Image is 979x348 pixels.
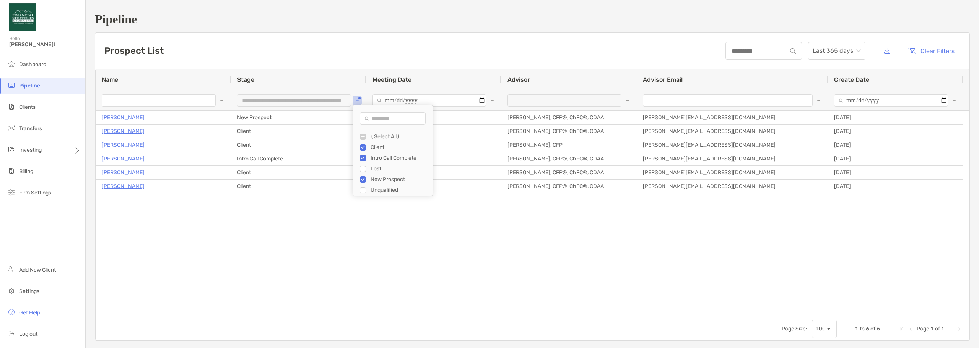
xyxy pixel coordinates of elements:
p: [PERSON_NAME] [102,140,145,150]
div: New Prospect [371,176,428,183]
div: [PERSON_NAME][EMAIL_ADDRESS][DOMAIN_NAME] [637,152,828,165]
span: Advisor Email [643,76,683,83]
div: Client [231,138,366,152]
div: [PERSON_NAME], CFP®, ChFC®, CDAA [501,152,637,165]
div: Page Size [812,320,837,338]
div: [PERSON_NAME][EMAIL_ADDRESS][DOMAIN_NAME] [637,166,828,179]
div: [PERSON_NAME][EMAIL_ADDRESS][DOMAIN_NAME] [637,125,828,138]
span: [PERSON_NAME]! [9,41,81,48]
div: [PERSON_NAME], CFP®, ChFC®, CDAA [501,125,637,138]
img: add_new_client icon [7,265,16,274]
a: [PERSON_NAME] [102,126,145,136]
div: (Select All) [371,133,428,140]
span: Get Help [19,309,40,316]
span: Name [102,76,118,83]
div: Last Page [957,326,963,332]
a: [PERSON_NAME] [102,113,145,122]
img: dashboard icon [7,59,16,68]
input: Name Filter Input [102,94,216,107]
img: Zoe Logo [9,3,36,31]
span: Billing [19,168,33,175]
span: Create Date [834,76,869,83]
div: Intro Call Complete [231,152,366,165]
img: billing icon [7,166,16,175]
img: transfers icon [7,123,16,133]
span: Add New Client [19,267,56,273]
div: First Page [898,326,904,332]
img: pipeline icon [7,81,16,90]
button: Clear Filters [902,42,960,59]
div: [DATE] [828,166,963,179]
h1: Pipeline [95,12,970,26]
img: investing icon [7,145,16,154]
div: Lost [371,165,428,172]
span: of [870,325,875,332]
div: [DATE] 10:00 am [366,125,501,138]
div: Next Page [948,326,954,332]
div: [PERSON_NAME][EMAIL_ADDRESS][DOMAIN_NAME] [637,138,828,152]
input: Advisor Email Filter Input [643,94,813,107]
span: Transfers [19,125,42,132]
span: Page [917,325,929,332]
div: Filter List [353,131,433,196]
div: - [366,166,501,179]
button: Open Filter Menu [816,97,822,104]
img: firm-settings icon [7,188,16,197]
div: [PERSON_NAME][EMAIL_ADDRESS][DOMAIN_NAME] [637,180,828,193]
div: New Prospect [231,111,366,124]
img: settings icon [7,286,16,295]
span: Investing [19,147,42,153]
img: get-help icon [7,308,16,317]
div: Intro Call Complete [371,155,428,161]
div: Column Filter [353,105,433,196]
span: 1 [941,325,945,332]
div: Page Size: [782,325,807,332]
a: [PERSON_NAME] [102,181,145,191]
span: Clients [19,104,36,110]
div: [DATE] [828,125,963,138]
span: Last 365 days [813,42,861,59]
div: Client [231,166,366,179]
span: Firm Settings [19,189,51,196]
div: [PERSON_NAME], CFP [501,138,637,152]
div: 100 [815,325,826,332]
div: Unqualified [371,187,428,193]
img: clients icon [7,102,16,111]
div: [PERSON_NAME], CFP®, ChFC®, CDAA [501,166,637,179]
p: [PERSON_NAME] [102,168,145,177]
span: to [860,325,865,332]
span: 1 [930,325,934,332]
div: [PERSON_NAME], CFP®, ChFC®, CDAA [501,180,637,193]
div: [DATE] 11:30 am [366,152,501,165]
span: 1 [855,325,859,332]
span: Stage [237,76,254,83]
button: Open Filter Menu [354,97,360,104]
div: [PERSON_NAME][EMAIL_ADDRESS][DOMAIN_NAME] [637,111,828,124]
button: Open Filter Menu [489,97,495,104]
h3: Prospect List [104,45,164,56]
span: Dashboard [19,61,46,68]
span: of [935,325,940,332]
span: 6 [877,325,880,332]
div: Client [371,144,428,151]
div: [DATE] 09:30 am [366,180,501,193]
span: 6 [866,325,869,332]
img: logout icon [7,329,16,338]
div: [DATE] [828,111,963,124]
div: [DATE] 11:30 am [366,111,501,124]
button: Open Filter Menu [219,97,225,104]
input: Search filter values [360,112,426,125]
input: Meeting Date Filter Input [372,94,486,107]
a: [PERSON_NAME] [102,154,145,163]
div: [DATE] [828,180,963,193]
span: Settings [19,288,39,295]
span: Pipeline [19,83,40,89]
div: [DATE] [828,138,963,152]
button: Open Filter Menu [624,97,631,104]
div: [PERSON_NAME], CFP®, ChFC®, CDAA [501,111,637,124]
span: Meeting Date [372,76,411,83]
